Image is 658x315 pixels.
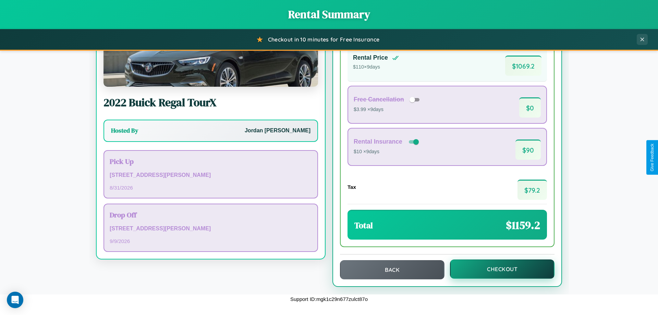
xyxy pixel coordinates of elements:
[340,260,444,279] button: Back
[110,237,312,246] p: 9 / 9 / 2026
[353,63,399,72] p: $ 110 × 9 days
[268,36,379,43] span: Checkout in 10 minutes for Free Insurance
[7,292,23,308] div: Open Intercom Messenger
[505,56,541,76] span: $ 1069.2
[354,147,420,156] p: $10 × 9 days
[245,126,310,136] p: Jordan [PERSON_NAME]
[7,7,651,22] h1: Rental Summary
[450,259,555,279] button: Checkout
[353,54,388,61] h4: Rental Price
[111,126,138,135] h3: Hosted By
[515,140,541,160] span: $ 90
[354,138,402,145] h4: Rental Insurance
[517,180,547,200] span: $ 79.2
[103,18,318,87] img: Buick Regal TourX
[110,156,312,166] h3: Pick Up
[519,97,541,118] span: $ 0
[354,220,373,231] h3: Total
[110,183,312,192] p: 8 / 31 / 2026
[348,184,356,190] h4: Tax
[110,210,312,220] h3: Drop Off
[290,294,368,304] p: Support ID: mgk1c29n677zulct87o
[506,218,540,233] span: $ 1159.2
[650,144,655,171] div: Give Feedback
[110,170,312,180] p: [STREET_ADDRESS][PERSON_NAME]
[103,95,318,110] h2: 2022 Buick Regal TourX
[110,224,312,234] p: [STREET_ADDRESS][PERSON_NAME]
[354,105,422,114] p: $3.99 × 9 days
[354,96,404,103] h4: Free Cancellation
